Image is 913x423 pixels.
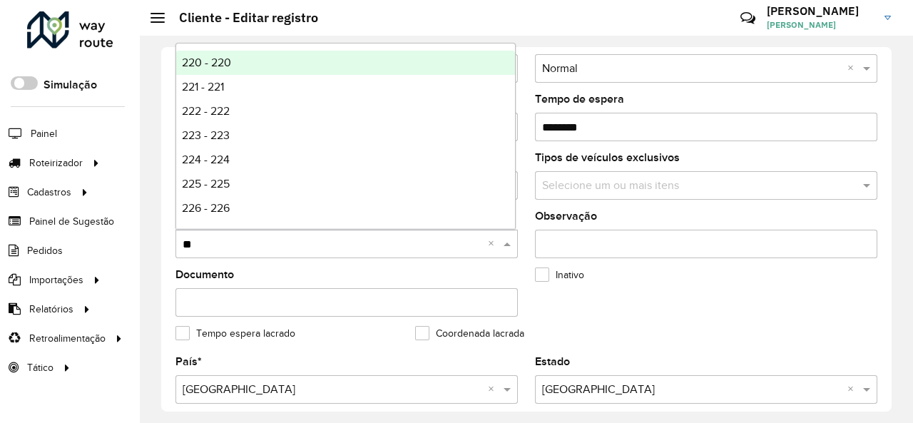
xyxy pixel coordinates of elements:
label: Tempo espera lacrado [175,326,295,341]
span: Clear all [847,381,860,398]
span: 221 - 221 [182,81,224,93]
span: 225 - 225 [182,178,230,190]
label: Coordenada lacrada [415,326,524,341]
span: Painel de Sugestão [29,214,114,229]
span: Relatórios [29,302,73,317]
span: Clear all [488,381,500,398]
label: Estado [535,353,570,370]
span: 222 - 222 [182,105,230,117]
label: Simulação [44,76,97,93]
h2: Cliente - Editar registro [165,10,318,26]
span: Pedidos [27,243,63,258]
label: Observação [535,208,597,225]
span: Clear all [488,235,500,253]
ng-dropdown-panel: Options list [175,43,516,229]
h3: [PERSON_NAME] [767,4,874,18]
label: Documento [175,266,234,283]
a: Contato Rápido [733,3,763,34]
label: Tipos de veículos exclusivos [535,149,680,166]
span: Tático [27,360,53,375]
label: Tempo de espera [535,91,624,108]
span: 226 - 226 [182,202,230,214]
span: [PERSON_NAME] [767,19,874,31]
span: Clear all [847,60,860,77]
span: 220 - 220 [182,56,231,68]
label: Inativo [535,267,584,282]
span: 224 - 224 [182,153,230,165]
label: País [175,353,202,370]
span: Painel [31,126,57,141]
span: Retroalimentação [29,331,106,346]
span: Roteirizador [29,156,83,170]
span: Importações [29,272,83,287]
span: Cadastros [27,185,71,200]
span: 223 - 223 [182,129,230,141]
